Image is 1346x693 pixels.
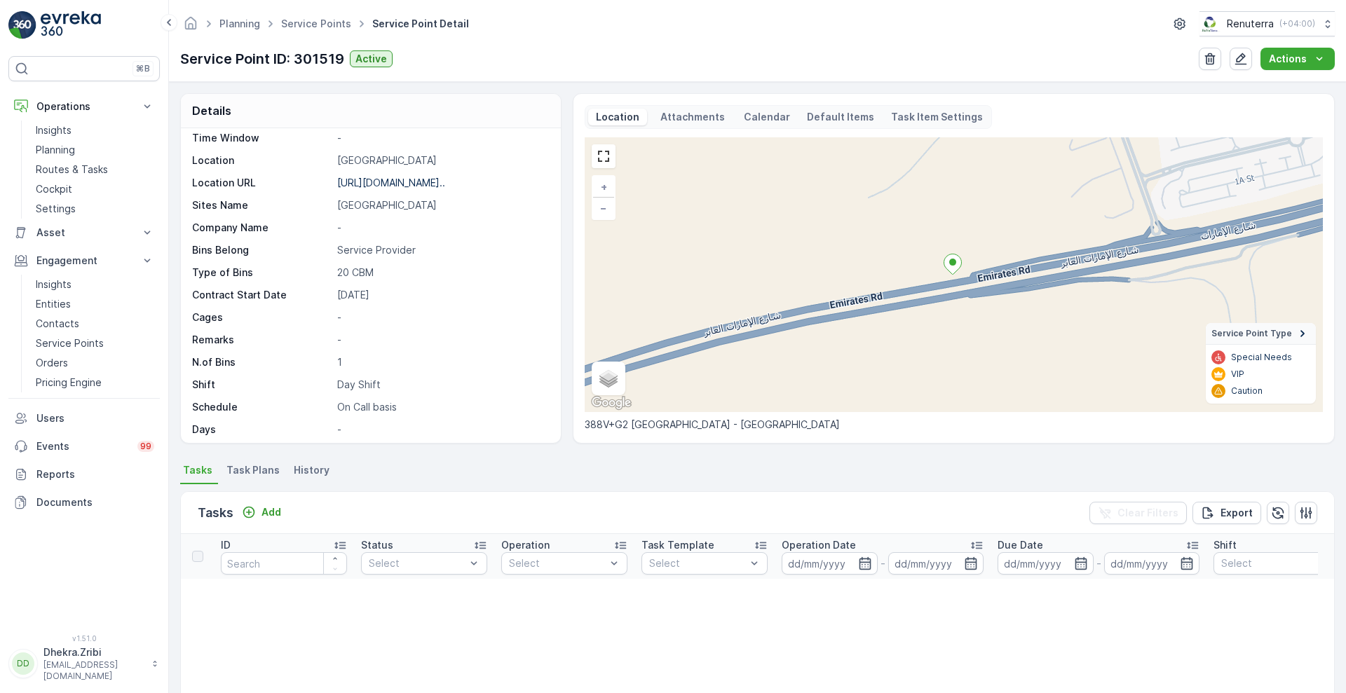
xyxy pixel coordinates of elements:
a: Planning [219,18,260,29]
p: [DATE] [337,288,546,302]
button: DDDhekra.Zribi[EMAIL_ADDRESS][DOMAIN_NAME] [8,645,160,682]
p: - [337,333,546,347]
p: Engagement [36,254,132,268]
p: Insights [36,277,72,291]
p: Contacts [36,317,79,331]
p: ( +04:00 ) [1279,18,1315,29]
p: [GEOGRAPHIC_DATA] [337,198,546,212]
a: Homepage [183,21,198,33]
img: Google [588,394,634,412]
img: logo [8,11,36,39]
p: Status [361,538,393,552]
p: Due Date [998,538,1043,552]
p: Operations [36,100,132,114]
p: Shift [1214,538,1237,552]
a: Planning [30,140,160,160]
button: Actions [1260,48,1335,70]
p: On Call basis [337,400,546,414]
p: Orders [36,356,68,370]
button: Operations [8,92,160,121]
a: View Fullscreen [593,146,614,167]
p: Select [649,556,746,570]
img: logo_light-DOdMpM7g.png [41,11,101,39]
a: Zoom Out [593,198,614,219]
button: Clear Filters [1089,502,1187,524]
span: + [601,181,607,193]
a: Layers [593,363,624,394]
p: - [337,221,546,235]
p: Clear Filters [1117,506,1178,520]
a: Users [8,404,160,432]
p: Task Item Settings [891,110,983,124]
p: ⌘B [136,63,150,74]
p: Location [594,110,641,124]
button: Engagement [8,247,160,275]
p: Special Needs [1231,352,1292,363]
a: Reports [8,460,160,488]
summary: Service Point Type [1206,323,1316,345]
p: Details [192,102,231,119]
a: Insights [30,275,160,294]
p: Remarks [192,333,332,347]
p: Bins Belong [192,243,332,257]
a: Cockpit [30,179,160,199]
p: Task Template [641,538,714,552]
p: [URL][DOMAIN_NAME].. [337,177,445,188]
p: Sites Name [192,198,332,212]
p: Users [36,411,154,425]
p: Export [1221,506,1253,520]
p: Days [192,423,332,437]
p: Asset [36,226,132,240]
p: Service Point ID: 301519 [180,48,344,69]
p: Planning [36,143,75,157]
a: Open this area in Google Maps (opens a new window) [588,394,634,412]
span: Tasks [183,463,212,477]
span: History [294,463,329,477]
p: Schedule [192,400,332,414]
p: Service Points [36,336,104,350]
a: Orders [30,353,160,373]
p: Operation Date [782,538,856,552]
span: v 1.51.0 [8,634,160,643]
p: Cages [192,310,332,324]
p: Shift [192,378,332,392]
span: − [600,202,607,214]
p: Insights [36,123,72,137]
p: - [337,423,546,437]
p: Events [36,439,129,453]
p: Type of Bins [192,266,332,280]
p: - [1096,555,1101,572]
a: Entities [30,294,160,314]
p: 20 CBM [337,266,546,280]
p: Day Shift [337,378,546,392]
a: Documents [8,488,160,516]
input: dd/mm/yyyy [998,552,1094,575]
button: Renuterra(+04:00) [1199,11,1335,36]
p: Operation [501,538,550,552]
span: Task Plans [226,463,280,477]
p: Select [369,556,465,570]
p: 1 [337,355,546,369]
p: Renuterra [1227,17,1274,31]
p: - [337,310,546,324]
p: Tasks [198,503,233,523]
p: Location [192,153,332,167]
p: Select [509,556,606,570]
p: Attachments [658,110,727,124]
p: N.of Bins [192,355,332,369]
p: Actions [1269,52,1307,66]
input: dd/mm/yyyy [782,552,878,575]
p: Documents [36,495,154,509]
p: Service Provider [337,243,546,257]
p: [GEOGRAPHIC_DATA] [337,153,546,167]
a: Routes & Tasks [30,160,160,179]
p: Entities [36,297,71,311]
p: 388V+G2 [GEOGRAPHIC_DATA] - [GEOGRAPHIC_DATA] [585,418,1323,432]
a: Zoom In [593,177,614,198]
a: Events99 [8,432,160,460]
p: Routes & Tasks [36,163,108,177]
a: Service Points [281,18,351,29]
p: ID [221,538,231,552]
a: Contacts [30,314,160,334]
span: Service Point Detail [369,17,472,31]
